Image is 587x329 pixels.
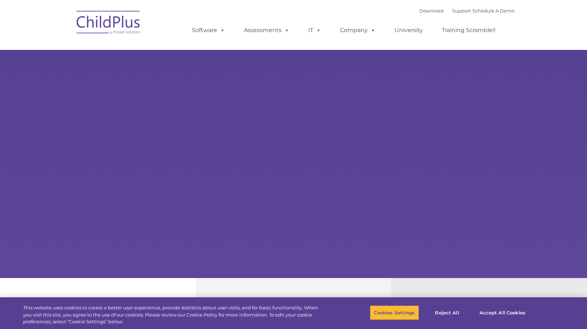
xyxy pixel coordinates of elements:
[185,23,232,37] a: Software
[370,305,419,320] button: Cookies Settings
[568,305,583,320] button: Close
[472,8,514,14] a: Schedule A Demo
[23,304,323,325] div: This website uses cookies to create a better user experience, provide statistics about user visit...
[419,8,444,14] a: Download
[387,23,430,37] a: University
[73,6,144,41] img: ChildPlus by Procare Solutions
[452,8,471,14] a: Support
[425,305,470,320] button: Reject All
[301,23,328,37] a: IT
[237,23,297,37] a: Assessments
[333,23,383,37] a: Company
[419,8,514,14] font: |
[435,23,503,37] a: Training Scramble!!
[476,305,529,320] button: Accept All Cookies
